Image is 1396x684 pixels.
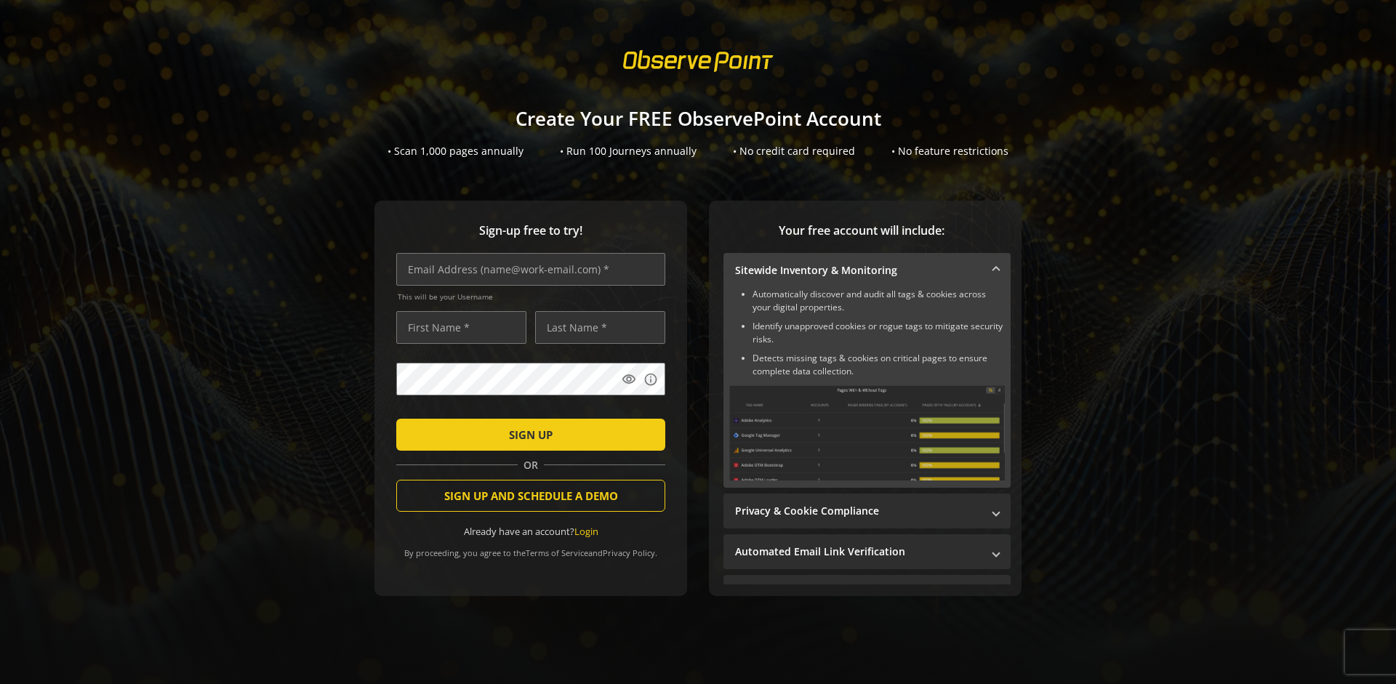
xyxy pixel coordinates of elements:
[526,547,588,558] a: Terms of Service
[603,547,655,558] a: Privacy Policy
[396,480,665,512] button: SIGN UP AND SCHEDULE A DEMO
[723,288,1011,488] div: Sitewide Inventory & Monitoring
[733,144,855,158] div: • No credit card required
[753,288,1005,314] li: Automatically discover and audit all tags & cookies across your digital properties.
[753,320,1005,346] li: Identify unapproved cookies or rogue tags to mitigate security risks.
[518,458,544,472] span: OR
[723,222,1000,239] span: Your free account will include:
[535,311,665,344] input: Last Name *
[735,504,982,518] mat-panel-title: Privacy & Cookie Compliance
[723,494,1011,528] mat-expansion-panel-header: Privacy & Cookie Compliance
[396,222,665,239] span: Sign-up free to try!
[735,544,982,559] mat-panel-title: Automated Email Link Verification
[622,372,636,387] mat-icon: visibility
[891,144,1008,158] div: • No feature restrictions
[396,525,665,539] div: Already have an account?
[723,575,1011,610] mat-expansion-panel-header: Performance Monitoring with Web Vitals
[723,253,1011,288] mat-expansion-panel-header: Sitewide Inventory & Monitoring
[735,263,982,278] mat-panel-title: Sitewide Inventory & Monitoring
[753,352,1005,378] li: Detects missing tags & cookies on critical pages to ensure complete data collection.
[729,385,1005,480] img: Sitewide Inventory & Monitoring
[388,144,523,158] div: • Scan 1,000 pages annually
[574,525,598,538] a: Login
[509,422,553,448] span: SIGN UP
[723,534,1011,569] mat-expansion-panel-header: Automated Email Link Verification
[560,144,697,158] div: • Run 100 Journeys annually
[396,419,665,451] button: SIGN UP
[643,372,658,387] mat-icon: info
[444,483,618,509] span: SIGN UP AND SCHEDULE A DEMO
[398,291,665,302] span: This will be your Username
[396,311,526,344] input: First Name *
[396,253,665,286] input: Email Address (name@work-email.com) *
[396,538,665,558] div: By proceeding, you agree to the and .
